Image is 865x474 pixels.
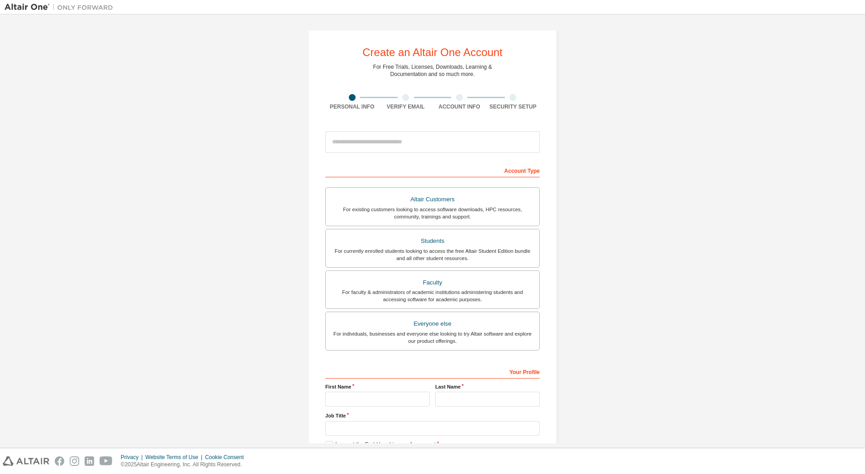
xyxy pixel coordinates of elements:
img: linkedin.svg [85,456,94,466]
img: facebook.svg [55,456,64,466]
div: Account Info [432,103,486,110]
img: instagram.svg [70,456,79,466]
div: For existing customers looking to access software downloads, HPC resources, community, trainings ... [331,206,534,220]
div: Personal Info [325,103,379,110]
div: Create an Altair One Account [362,47,503,58]
div: For individuals, businesses and everyone else looking to try Altair software and explore our prod... [331,330,534,345]
label: I accept the [325,441,436,449]
div: Account Type [325,163,540,177]
div: For currently enrolled students looking to access the free Altair Student Edition bundle and all ... [331,247,534,262]
img: youtube.svg [100,456,113,466]
div: Privacy [121,454,145,461]
img: Altair One [5,3,118,12]
div: Altair Customers [331,193,534,206]
div: Cookie Consent [205,454,249,461]
div: Website Terms of Use [145,454,205,461]
label: First Name [325,383,430,390]
div: Faculty [331,276,534,289]
label: Job Title [325,412,540,419]
div: Security Setup [486,103,540,110]
div: Your Profile [325,364,540,379]
div: Everyone else [331,318,534,330]
div: Verify Email [379,103,433,110]
label: Last Name [435,383,540,390]
div: Students [331,235,534,247]
div: For faculty & administrators of academic institutions administering students and accessing softwa... [331,289,534,303]
img: altair_logo.svg [3,456,49,466]
div: For Free Trials, Licenses, Downloads, Learning & Documentation and so much more. [373,63,492,78]
a: End-User License Agreement [365,441,436,448]
p: © 2025 Altair Engineering, Inc. All Rights Reserved. [121,461,249,469]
